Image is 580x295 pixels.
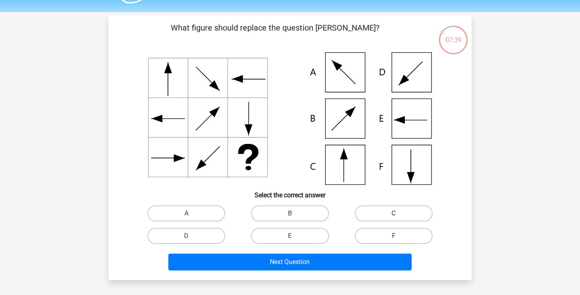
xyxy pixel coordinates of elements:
label: B [251,205,329,221]
h6: Select the correct answer [121,185,459,199]
label: E [251,228,329,244]
p: What figure should replace the question [PERSON_NAME]? [121,22,429,46]
label: A [147,205,225,221]
label: F [355,228,433,244]
button: Next Question [168,254,412,270]
label: D [147,228,225,244]
label: C [355,205,433,221]
div: 07:39 [438,25,468,45]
